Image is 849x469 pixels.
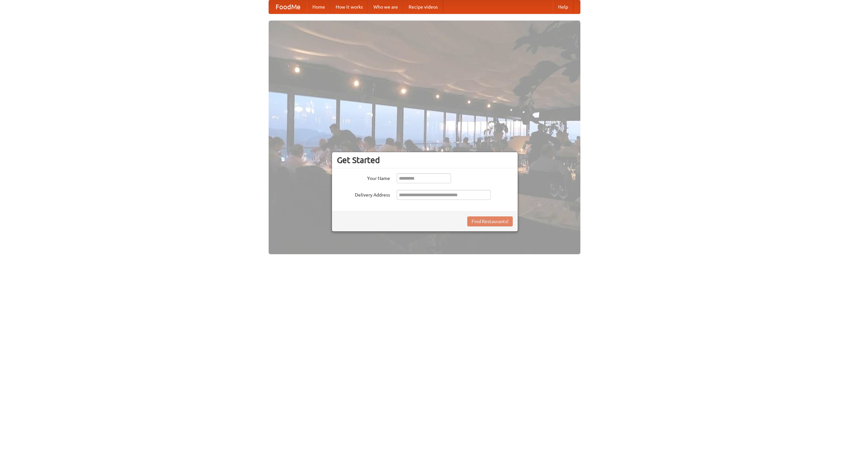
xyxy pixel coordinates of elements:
a: How it works [330,0,368,14]
h3: Get Started [337,155,513,165]
button: Find Restaurants! [467,216,513,226]
a: Help [553,0,573,14]
a: FoodMe [269,0,307,14]
a: Recipe videos [403,0,443,14]
label: Your Name [337,173,390,182]
a: Who we are [368,0,403,14]
a: Home [307,0,330,14]
label: Delivery Address [337,190,390,198]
